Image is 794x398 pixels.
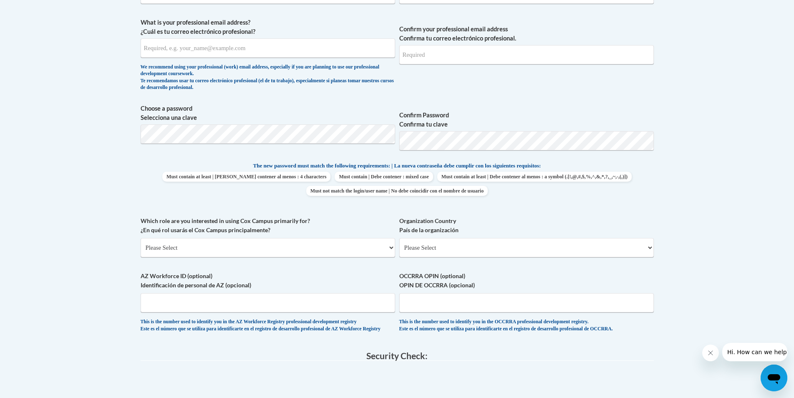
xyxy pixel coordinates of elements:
div: We recommend using your professional (work) email address, especially if you are planning to use ... [141,64,395,91]
label: AZ Workforce ID (optional) Identificación de personal de AZ (opcional) [141,271,395,290]
label: Confirm Password Confirma tu clave [399,111,654,129]
label: Organization Country País de la organización [399,216,654,235]
div: This is the number used to identify you in the OCCRRA professional development registry. Este es ... [399,319,654,332]
span: Hi. How can we help? [5,6,68,13]
iframe: Message from company [722,343,787,361]
input: Required [399,45,654,64]
span: Must contain at least | Debe contener al menos : a symbol (.[!,@,#,$,%,^,&,*,?,_,~,-,(,)]) [437,172,632,182]
span: The new password must match the following requirements: | La nueva contraseña debe cumplir con lo... [253,162,541,170]
label: OCCRRA OPIN (optional) OPIN DE OCCRRA (opcional) [399,271,654,290]
span: Must not match the login/user name | No debe coincidir con el nombre de usuario [306,186,488,196]
label: Confirm your professional email address Confirma tu correo electrónico profesional. [399,25,654,43]
label: Which role are you interested in using Cox Campus primarily for? ¿En qué rol usarás el Cox Campus... [141,216,395,235]
span: Must contain at least | [PERSON_NAME] contener al menos : 4 characters [162,172,330,182]
span: Security Check: [366,350,428,361]
iframe: Close message [702,345,719,361]
input: Metadata input [141,38,395,58]
span: Must contain | Debe contener : mixed case [335,172,433,182]
label: What is your professional email address? ¿Cuál es tu correo electrónico profesional? [141,18,395,36]
iframe: Button to launch messaging window [761,365,787,391]
div: This is the number used to identify you in the AZ Workforce Registry professional development reg... [141,319,395,332]
label: Choose a password Selecciona una clave [141,104,395,122]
